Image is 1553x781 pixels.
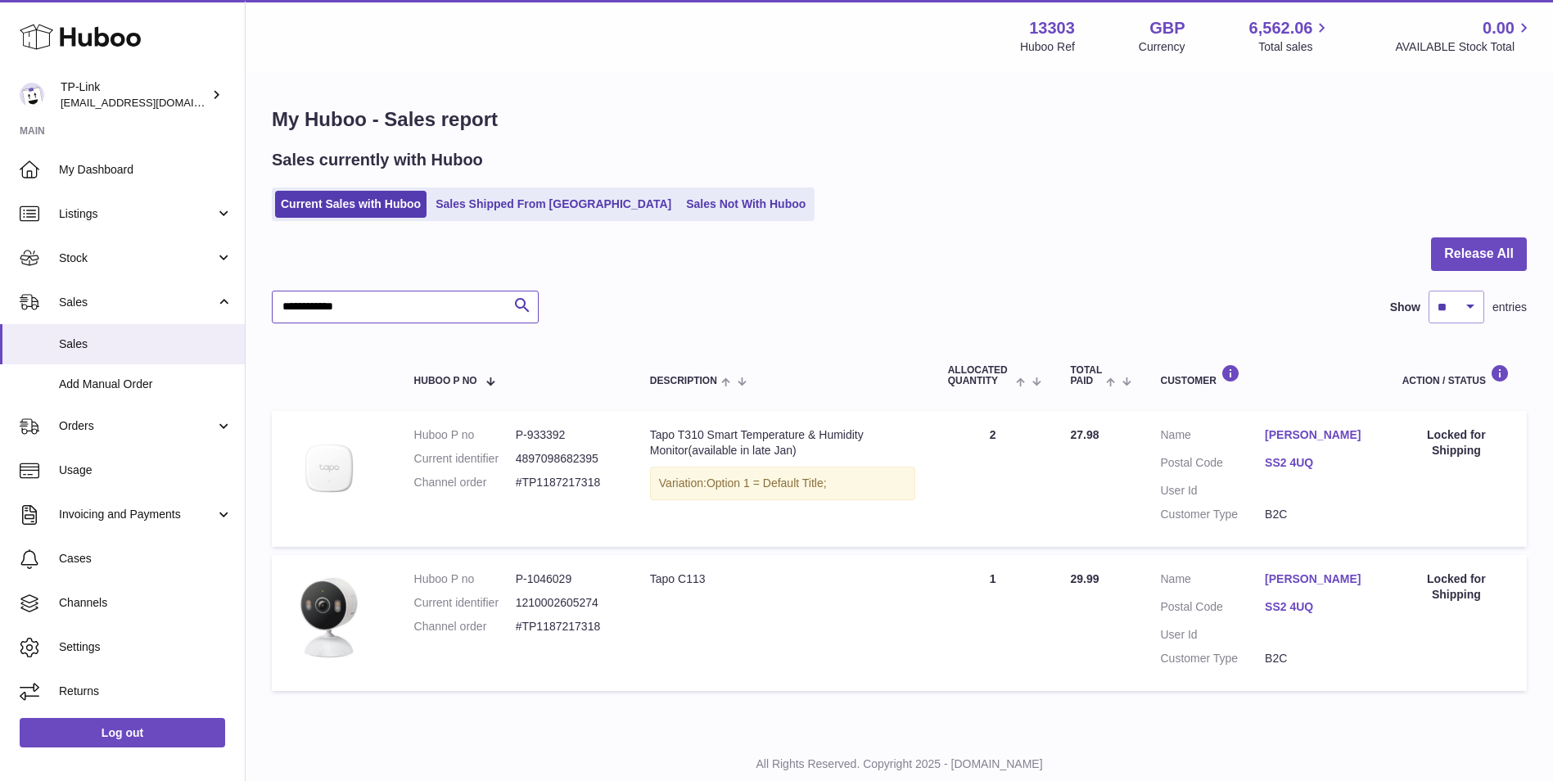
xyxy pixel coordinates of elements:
[414,619,516,634] dt: Channel order
[1070,428,1099,441] span: 27.98
[1265,651,1370,666] dd: B2C
[1390,300,1420,315] label: Show
[932,411,1054,547] td: 2
[516,475,617,490] dd: #TP1187217318
[414,571,516,587] dt: Huboo P no
[1029,17,1075,39] strong: 13303
[1249,17,1313,39] span: 6,562.06
[414,595,516,611] dt: Current identifier
[1160,364,1369,386] div: Customer
[59,295,215,310] span: Sales
[1483,17,1515,39] span: 0.00
[516,619,617,634] dd: #TP1187217318
[59,595,232,611] span: Channels
[650,376,717,386] span: Description
[1160,651,1265,666] dt: Customer Type
[59,251,215,266] span: Stock
[1160,599,1265,619] dt: Postal Code
[61,79,208,111] div: TP-Link
[1160,427,1265,447] dt: Name
[1258,39,1331,55] span: Total sales
[650,427,915,458] div: Tapo T310 Smart Temperature & Humidity Monitor(available in late Jan)
[932,555,1054,691] td: 1
[59,162,232,178] span: My Dashboard
[1402,427,1510,458] div: Locked for Shipping
[1265,571,1370,587] a: [PERSON_NAME]
[650,467,915,500] div: Variation:
[516,595,617,611] dd: 1210002605274
[1160,627,1265,643] dt: User Id
[20,83,44,107] img: internalAdmin-13303@internal.huboo.com
[1265,427,1370,443] a: [PERSON_NAME]
[1402,364,1510,386] div: Action / Status
[275,191,427,218] a: Current Sales with Huboo
[1431,237,1527,271] button: Release All
[1070,572,1099,585] span: 29.99
[272,149,483,171] h2: Sales currently with Huboo
[59,418,215,434] span: Orders
[1020,39,1075,55] div: Huboo Ref
[272,106,1527,133] h1: My Huboo - Sales report
[707,476,827,490] span: Option 1 = Default Title;
[288,571,370,668] img: 1748448957.jpg
[20,718,225,747] a: Log out
[948,365,1012,386] span: ALLOCATED Quantity
[414,451,516,467] dt: Current identifier
[1249,17,1332,55] a: 6,562.06 Total sales
[1070,365,1102,386] span: Total paid
[59,463,232,478] span: Usage
[1160,507,1265,522] dt: Customer Type
[1395,17,1533,55] a: 0.00 AVAILABLE Stock Total
[516,427,617,443] dd: P-933392
[1265,507,1370,522] dd: B2C
[59,377,232,392] span: Add Manual Order
[650,571,915,587] div: Tapo C113
[1160,571,1265,591] dt: Name
[1402,571,1510,603] div: Locked for Shipping
[1149,17,1185,39] strong: GBP
[259,756,1540,772] p: All Rights Reserved. Copyright 2025 - [DOMAIN_NAME]
[1160,455,1265,475] dt: Postal Code
[414,475,516,490] dt: Channel order
[59,684,232,699] span: Returns
[1265,599,1370,615] a: SS2 4UQ
[1139,39,1185,55] div: Currency
[1160,483,1265,499] dt: User Id
[414,376,477,386] span: Huboo P no
[61,96,241,109] span: [EMAIL_ADDRESS][DOMAIN_NAME]
[1265,455,1370,471] a: SS2 4UQ
[430,191,677,218] a: Sales Shipped From [GEOGRAPHIC_DATA]
[516,571,617,587] dd: P-1046029
[1395,39,1533,55] span: AVAILABLE Stock Total
[59,551,232,567] span: Cases
[516,451,617,467] dd: 4897098682395
[59,206,215,222] span: Listings
[680,191,811,218] a: Sales Not With Huboo
[59,639,232,655] span: Settings
[288,427,370,509] img: Tapo_T310_1_large_20221020063800b.jpg
[59,336,232,352] span: Sales
[1492,300,1527,315] span: entries
[414,427,516,443] dt: Huboo P no
[59,507,215,522] span: Invoicing and Payments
